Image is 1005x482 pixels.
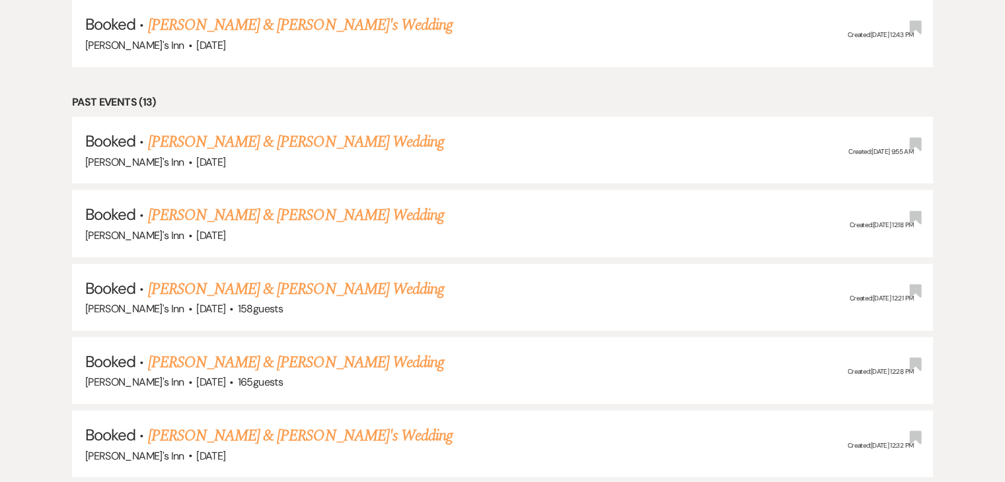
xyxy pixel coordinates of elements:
[148,277,444,301] a: [PERSON_NAME] & [PERSON_NAME] Wedding
[85,155,184,169] span: [PERSON_NAME]'s Inn
[196,155,225,169] span: [DATE]
[850,294,913,302] span: Created: [DATE] 12:21 PM
[85,302,184,316] span: [PERSON_NAME]'s Inn
[85,375,184,389] span: [PERSON_NAME]'s Inn
[848,30,913,39] span: Created: [DATE] 12:43 PM
[196,228,225,242] span: [DATE]
[196,449,225,463] span: [DATE]
[85,278,135,298] span: Booked
[85,14,135,34] span: Booked
[85,38,184,52] span: [PERSON_NAME]'s Inn
[196,38,225,52] span: [DATE]
[85,351,135,372] span: Booked
[148,351,444,374] a: [PERSON_NAME] & [PERSON_NAME] Wedding
[85,204,135,224] span: Booked
[196,302,225,316] span: [DATE]
[85,449,184,463] span: [PERSON_NAME]'s Inn
[850,221,913,229] span: Created: [DATE] 12:18 PM
[148,203,444,227] a: [PERSON_NAME] & [PERSON_NAME] Wedding
[238,302,283,316] span: 158 guests
[848,368,913,376] span: Created: [DATE] 12:28 PM
[148,130,444,154] a: [PERSON_NAME] & [PERSON_NAME] Wedding
[196,375,225,389] span: [DATE]
[85,131,135,151] span: Booked
[238,375,283,389] span: 165 guests
[72,94,933,111] li: Past Events (13)
[148,13,453,37] a: [PERSON_NAME] & [PERSON_NAME]'s Wedding
[85,228,184,242] span: [PERSON_NAME]'s Inn
[148,424,453,448] a: [PERSON_NAME] & [PERSON_NAME]'s Wedding
[848,441,913,450] span: Created: [DATE] 12:32 PM
[85,425,135,445] span: Booked
[848,147,913,156] span: Created: [DATE] 9:55 AM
